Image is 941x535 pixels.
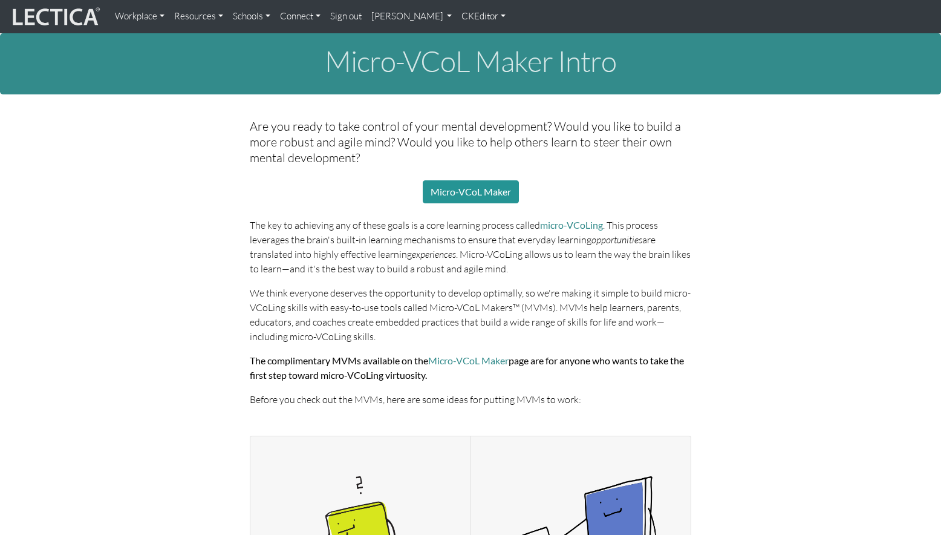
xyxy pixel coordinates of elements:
a: Micro-VCoL Maker [423,180,519,203]
strong: The complimentary MVMs available on the page are for anyone who wants to take the first step towa... [250,355,684,381]
a: Resources [169,5,228,28]
a: CKEditor [457,5,510,28]
h5: Are you ready to take control of your mental development? Would you like to build a more robust a... [250,119,691,166]
a: micro-VCoLing [540,219,603,231]
a: Connect [275,5,325,28]
p: The key to achieving any of these goals is a core learning process called . This process leverage... [250,218,691,276]
a: Sign out [325,5,366,28]
p: We think everyone deserves the opportunity to develop optimally, so we're making it simple to bui... [250,286,691,344]
h1: Micro-VCoL Maker Intro [12,45,929,77]
a: Schools [228,5,275,28]
a: Workplace [110,5,169,28]
a: Micro-VCoL Maker [428,355,509,366]
em: opportunities [591,234,642,246]
em: experiences [412,248,456,260]
img: lecticalive [10,5,100,28]
a: [PERSON_NAME] [366,5,457,28]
